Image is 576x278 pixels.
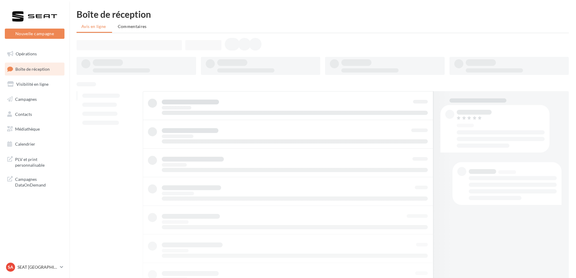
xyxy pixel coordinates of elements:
span: Boîte de réception [15,66,50,71]
span: Calendrier [15,141,35,147]
button: Nouvelle campagne [5,29,64,39]
span: Campagnes DataOnDemand [15,175,62,188]
span: Opérations [16,51,37,56]
a: PLV et print personnalisable [4,153,66,171]
span: Médiathèque [15,126,40,131]
a: SA SEAT [GEOGRAPHIC_DATA] [5,261,64,273]
span: Contacts [15,111,32,116]
span: Visibilité en ligne [16,82,49,87]
span: Commentaires [118,24,147,29]
a: Boîte de réception [4,63,66,76]
span: PLV et print personnalisable [15,155,62,168]
a: Campagnes DataOnDemand [4,173,66,190]
span: SA [8,264,13,270]
a: Opérations [4,48,66,60]
a: Visibilité en ligne [4,78,66,91]
a: Campagnes [4,93,66,106]
a: Médiathèque [4,123,66,135]
div: Boîte de réception [77,10,569,19]
a: Calendrier [4,138,66,150]
a: Contacts [4,108,66,121]
p: SEAT [GEOGRAPHIC_DATA] [17,264,58,270]
span: Campagnes [15,97,37,102]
